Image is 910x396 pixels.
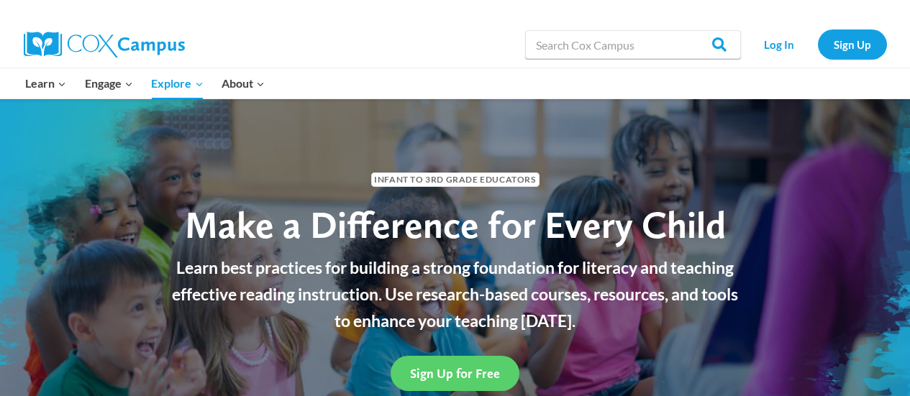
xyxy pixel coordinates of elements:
nav: Primary Navigation [17,68,274,98]
span: Explore [151,74,203,93]
span: Learn [25,74,66,93]
span: Make a Difference for Every Child [185,202,726,247]
img: Cox Campus [24,32,185,57]
input: Search Cox Campus [525,30,741,59]
p: Learn best practices for building a strong foundation for literacy and teaching effective reading... [164,254,747,333]
span: Engage [85,74,133,93]
a: Sign Up for Free [391,356,519,391]
a: Log In [748,29,811,59]
nav: Secondary Navigation [748,29,887,59]
span: Sign Up for Free [410,366,500,381]
a: Sign Up [818,29,887,59]
span: Infant to 3rd Grade Educators [371,172,540,186]
span: About [222,74,265,93]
